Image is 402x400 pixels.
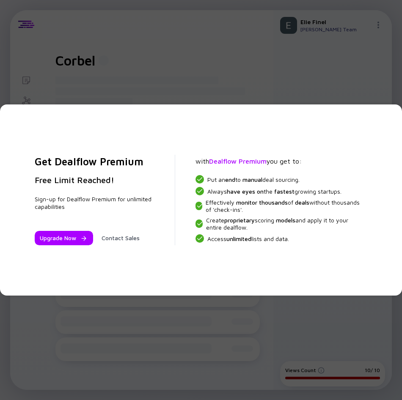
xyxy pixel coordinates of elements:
[236,199,288,206] span: monitor thousands
[295,199,309,206] span: deals
[206,216,361,231] span: Create scoring and apply it to your entire dealflow.
[226,235,251,242] span: unlimited
[96,231,145,245] button: Contact Sales
[207,176,300,183] span: Put an to deal sourcing.
[242,176,262,183] span: manual
[35,175,154,185] h3: Free Limit Reached!
[209,157,267,165] span: Dealflow Premium
[227,188,264,195] span: have eyes on
[195,157,302,165] span: with you get to:
[224,216,255,224] span: proprietary
[206,199,361,213] span: Effectively of without thousands of 'check-ins'.
[207,188,341,195] span: Always the growing startups.
[225,176,235,183] span: end
[35,195,154,211] div: Sign-up for Dealflow Premium for unlimited capabilities
[35,155,154,168] h2: Get Dealflow Premium
[207,235,289,242] span: Access lists and data.
[35,231,93,245] button: Upgrade Now
[274,188,295,195] span: fastest
[276,216,295,224] span: models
